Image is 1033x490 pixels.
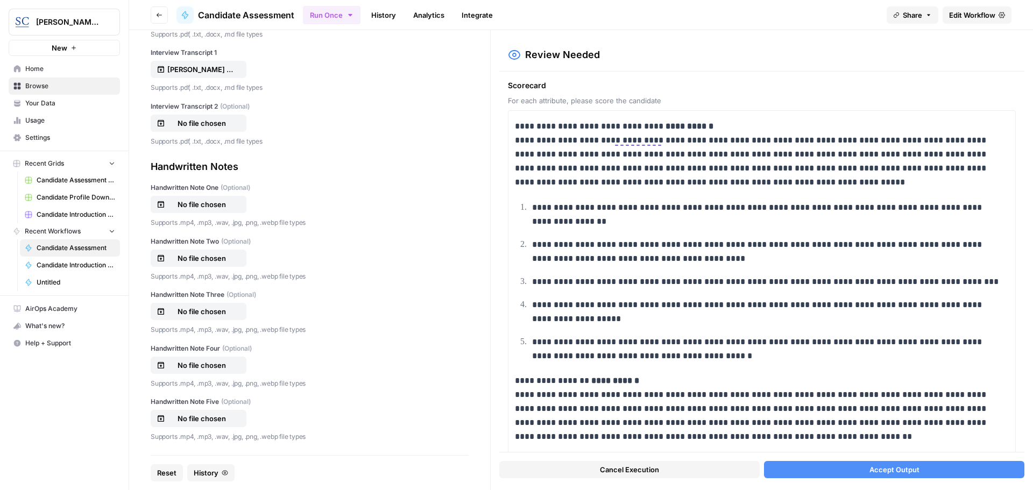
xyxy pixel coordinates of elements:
[869,464,919,475] span: Accept Output
[9,60,120,77] a: Home
[9,300,120,317] a: AirOps Academy
[176,6,294,24] a: Candidate Assessment
[220,102,250,111] span: (Optional)
[303,6,360,24] button: Run Once
[37,193,115,202] span: Candidate Profile Download Sheet
[943,6,1011,24] a: Edit Workflow
[221,237,251,246] span: (Optional)
[9,318,119,334] div: What's new?
[25,159,64,168] span: Recent Grids
[151,29,469,40] p: Supports .pdf, .txt, .docx, .md file types
[903,10,922,20] span: Share
[764,461,1024,478] button: Accept Output
[525,47,600,62] h2: Review Needed
[9,155,120,172] button: Recent Grids
[151,344,469,353] label: Handwritten Note Four
[9,129,120,146] a: Settings
[20,172,120,189] a: Candidate Assessment Download Sheet
[151,431,469,442] p: Supports .mp4, .mp3, .wav, .jpg, .png, .webp file types
[151,397,469,407] label: Handwritten Note Five
[151,324,469,335] p: Supports .mp4, .mp3, .wav, .jpg, .png, .webp file types
[9,9,120,35] button: Workspace: Stanton Chase Nashville
[151,357,246,374] button: No file chosen
[508,95,1016,106] span: For each attribute, please score the candidate
[151,115,246,132] button: No file chosen
[187,464,235,481] button: History
[167,413,236,424] p: No file chosen
[25,304,115,314] span: AirOps Academy
[25,338,115,348] span: Help + Support
[151,102,469,111] label: Interview Transcript 2
[167,118,236,129] p: No file chosen
[25,64,115,74] span: Home
[9,112,120,129] a: Usage
[151,136,469,147] p: Supports .pdf, .txt, .docx, .md file types
[151,217,469,228] p: Supports .mp4, .mp3, .wav, .jpg, .png, .webp file types
[151,290,469,300] label: Handwritten Note Three
[455,6,499,24] a: Integrate
[151,378,469,389] p: Supports .mp4, .mp3, .wav, .jpg, .png, .webp file types
[20,189,120,206] a: Candidate Profile Download Sheet
[20,206,120,223] a: Candidate Introduction Download Sheet
[407,6,451,24] a: Analytics
[365,6,402,24] a: History
[151,237,469,246] label: Handwritten Note Two
[600,464,659,475] span: Cancel Execution
[25,81,115,91] span: Browse
[151,271,469,282] p: Supports .mp4, .mp3, .wav, .jpg, .png, .webp file types
[9,77,120,95] a: Browse
[198,9,294,22] span: Candidate Assessment
[151,48,469,58] label: Interview Transcript 1
[37,260,115,270] span: Candidate Introduction and Profile
[151,61,246,78] button: [PERSON_NAME] and [PERSON_NAME] UCBC deeper dive transcript.docx
[221,183,250,193] span: (Optional)
[9,335,120,352] button: Help + Support
[20,274,120,291] a: Untitled
[151,82,469,93] p: Supports .pdf, .txt, .docx, .md file types
[25,226,81,236] span: Recent Workflows
[151,464,183,481] button: Reset
[167,306,236,317] p: No file chosen
[221,397,251,407] span: (Optional)
[12,12,32,32] img: Stanton Chase Nashville Logo
[52,42,67,53] span: New
[227,290,256,300] span: (Optional)
[9,223,120,239] button: Recent Workflows
[167,199,236,210] p: No file chosen
[37,175,115,185] span: Candidate Assessment Download Sheet
[25,116,115,125] span: Usage
[887,6,938,24] button: Share
[157,467,176,478] span: Reset
[9,317,120,335] button: What's new?
[37,278,115,287] span: Untitled
[25,98,115,108] span: Your Data
[151,159,469,174] div: Handwritten Notes
[167,360,236,371] p: No file chosen
[25,133,115,143] span: Settings
[37,210,115,219] span: Candidate Introduction Download Sheet
[508,80,1016,91] span: Scorecard
[151,196,246,213] button: No file chosen
[499,461,760,478] button: Cancel Execution
[9,40,120,56] button: New
[36,17,101,27] span: [PERSON_NAME] [GEOGRAPHIC_DATA]
[151,410,246,427] button: No file chosen
[194,467,218,478] span: History
[222,344,252,353] span: (Optional)
[151,250,246,267] button: No file chosen
[37,243,115,253] span: Candidate Assessment
[20,257,120,274] a: Candidate Introduction and Profile
[949,10,995,20] span: Edit Workflow
[167,253,236,264] p: No file chosen
[167,64,236,75] p: [PERSON_NAME] and [PERSON_NAME] UCBC deeper dive transcript.docx
[151,303,246,320] button: No file chosen
[9,95,120,112] a: Your Data
[151,183,469,193] label: Handwritten Note One
[20,239,120,257] a: Candidate Assessment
